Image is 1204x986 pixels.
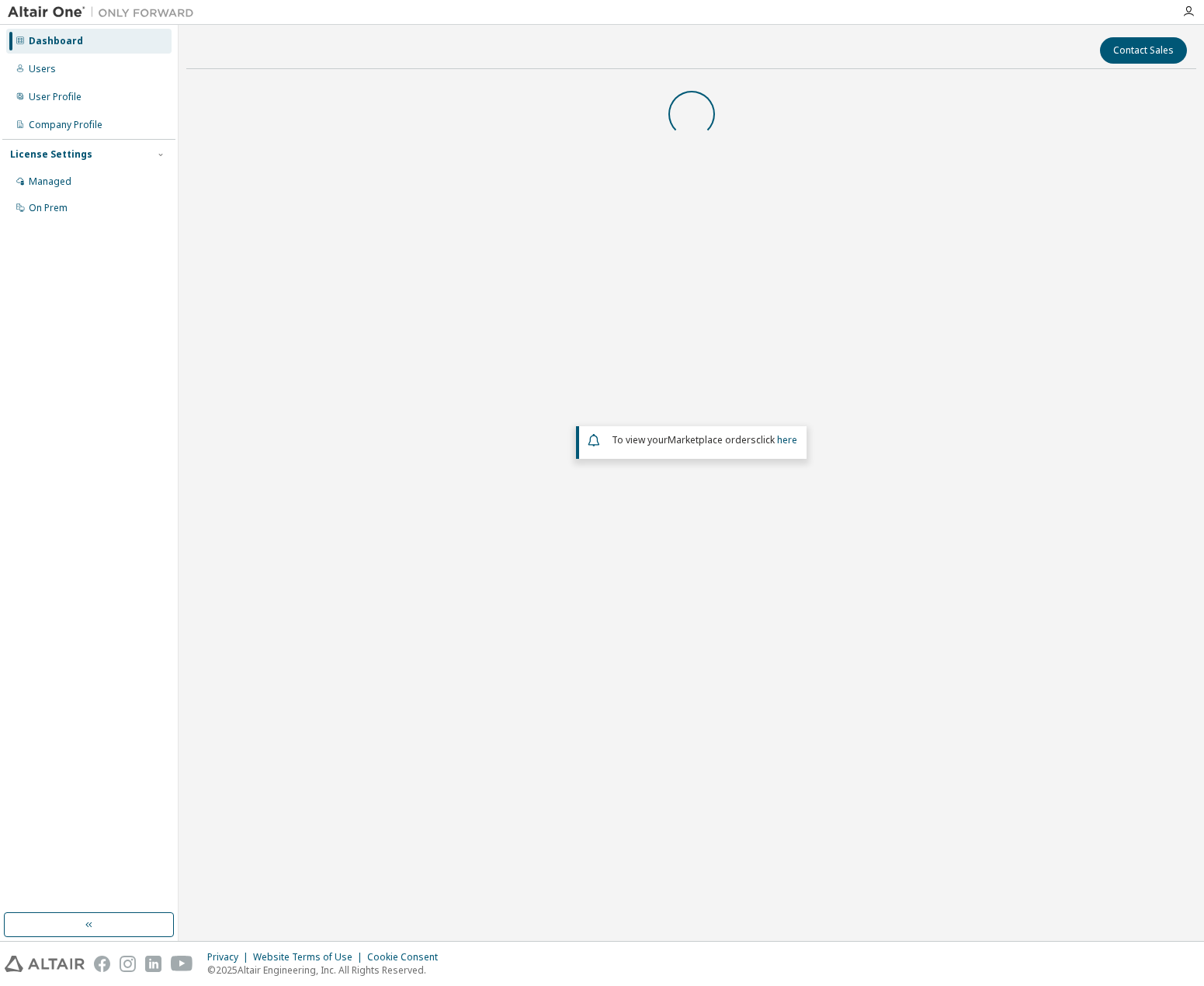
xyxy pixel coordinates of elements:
[253,951,367,963] div: Website Terms of Use
[29,202,68,214] div: On Prem
[777,433,797,446] a: here
[29,63,56,75] div: Users
[207,951,253,963] div: Privacy
[145,956,161,972] img: linkedin.svg
[10,148,92,161] div: License Settings
[207,963,447,977] p: © 2025 Altair Engineering, Inc. All Rights Reserved.
[29,35,83,47] div: Dashboard
[5,956,85,972] img: altair_logo.svg
[668,433,756,446] em: Marketplace orders
[171,956,193,972] img: youtube.svg
[29,175,71,188] div: Managed
[1100,37,1187,64] button: Contact Sales
[94,956,110,972] img: facebook.svg
[367,951,447,963] div: Cookie Consent
[29,91,82,103] div: User Profile
[120,956,136,972] img: instagram.svg
[8,5,202,20] img: Altair One
[29,119,102,131] div: Company Profile
[612,433,797,446] span: To view your click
